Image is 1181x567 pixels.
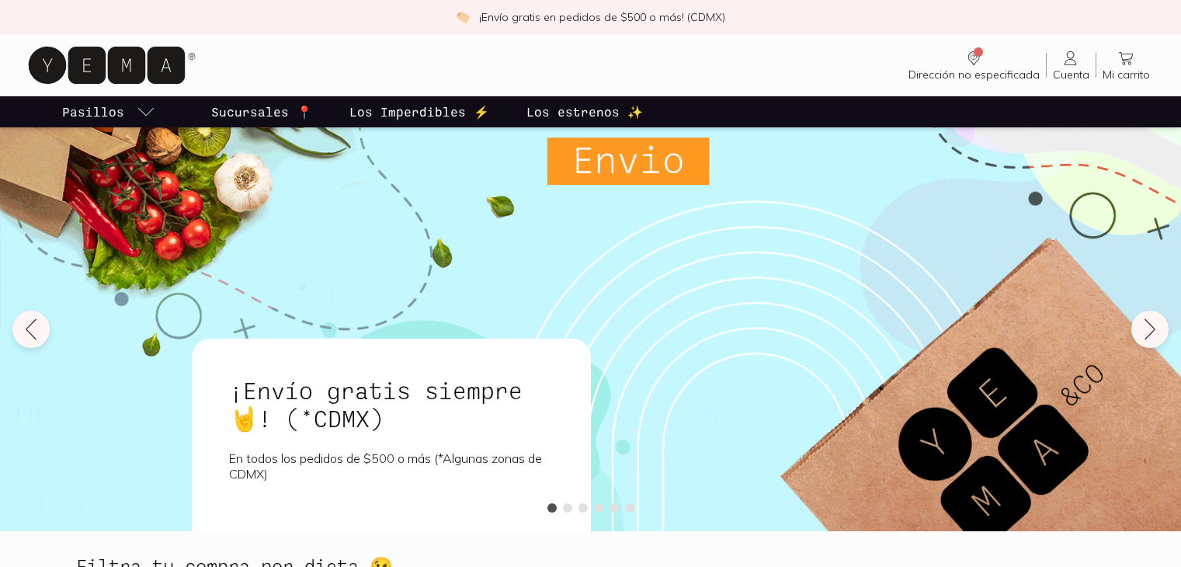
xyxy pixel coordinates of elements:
img: check [456,10,470,24]
a: pasillo-todos-link [59,96,158,127]
span: Mi carrito [1103,68,1150,82]
a: Los estrenos ✨ [523,96,646,127]
span: Cuenta [1053,68,1089,82]
p: Sucursales 📍 [211,103,312,121]
p: En todos los pedidos de $500 o más (*Algunas zonas de CDMX) [229,450,554,482]
a: Los Imperdibles ⚡️ [346,96,492,127]
p: Los Imperdibles ⚡️ [349,103,489,121]
a: Sucursales 📍 [208,96,315,127]
h1: ¡Envío gratis siempre🤘! (*CDMX) [229,376,554,432]
p: Los estrenos ✨ [526,103,643,121]
a: Cuenta [1047,49,1096,82]
a: Dirección no especificada [902,49,1046,82]
span: Dirección no especificada [908,68,1040,82]
p: Pasillos [62,103,124,121]
a: Mi carrito [1096,49,1156,82]
p: ¡Envío gratis en pedidos de $500 o más! (CDMX) [479,9,725,25]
